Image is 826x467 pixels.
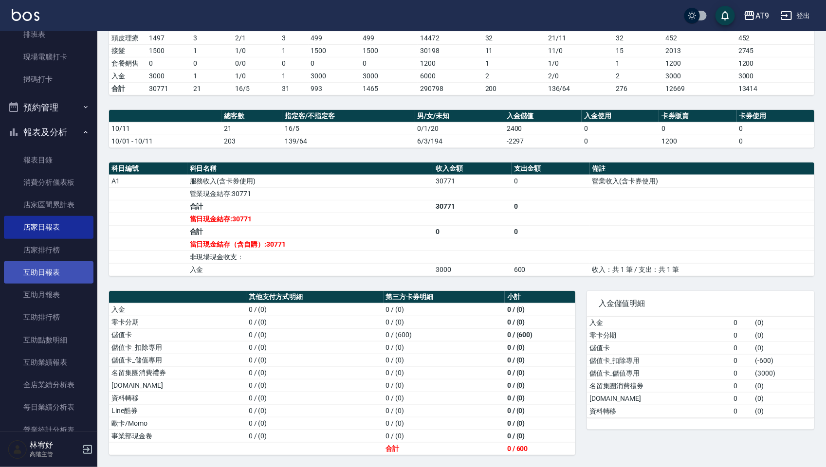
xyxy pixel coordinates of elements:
[191,44,233,57] td: 1
[587,392,732,405] td: [DOMAIN_NAME]
[309,44,361,57] td: 1500
[753,405,814,417] td: ( 0 )
[732,329,753,341] td: 0
[512,225,590,238] td: 0
[109,82,147,95] td: 合計
[777,7,814,25] button: 登出
[246,417,384,430] td: 0 / (0)
[246,366,384,379] td: 0 / (0)
[505,328,575,341] td: 0 / (600)
[384,442,505,455] td: 合計
[187,251,434,263] td: 非現場現金收支：
[12,9,39,21] img: Logo
[280,57,309,70] td: 0
[147,82,191,95] td: 30771
[740,6,773,26] button: AT9
[109,70,147,82] td: 入金
[4,194,93,216] a: 店家區間累計表
[360,32,418,44] td: 499
[512,175,590,187] td: 0
[384,392,505,404] td: 0 / (0)
[505,291,575,304] th: 小計
[187,238,434,251] td: 當日現金結存（含自購）:30771
[753,354,814,367] td: ( -600 )
[415,110,504,123] th: 男/女/未知
[659,110,736,123] th: 卡券販賣
[109,135,221,147] td: 10/01 - 10/11
[187,263,434,276] td: 入金
[4,46,93,68] a: 現場電腦打卡
[280,70,309,82] td: 1
[280,82,309,95] td: 31
[109,57,147,70] td: 套餐銷售
[546,57,613,70] td: 1 / 0
[233,44,279,57] td: 1 / 0
[109,430,246,442] td: 事業部現金卷
[384,303,505,316] td: 0 / (0)
[732,317,753,329] td: 0
[736,44,814,57] td: 2745
[418,32,483,44] td: 14472
[418,70,483,82] td: 6000
[587,317,814,418] table: a dense table
[109,162,814,276] table: a dense table
[109,44,147,57] td: 接髮
[587,354,732,367] td: 儲值卡_扣除專用
[663,70,736,82] td: 3000
[418,44,483,57] td: 30198
[187,162,434,175] th: 科目名稱
[233,82,279,95] td: 16/5
[505,404,575,417] td: 0 / (0)
[505,354,575,366] td: 0 / (0)
[483,44,546,57] td: 11
[109,404,246,417] td: Line酷券
[384,430,505,442] td: 0 / (0)
[246,430,384,442] td: 0 / (0)
[4,284,93,306] a: 互助月報表
[246,379,384,392] td: 0 / (0)
[187,187,434,200] td: 營業現金結存:30771
[753,341,814,354] td: ( 0 )
[4,419,93,441] a: 營業統計分析表
[282,122,415,135] td: 16/5
[505,442,575,455] td: 0 / 600
[415,135,504,147] td: 6/3/194
[433,225,512,238] td: 0
[663,32,736,44] td: 452
[109,162,187,175] th: 科目編號
[147,70,191,82] td: 3000
[384,328,505,341] td: 0 / (600)
[4,351,93,374] a: 互助業績報表
[246,392,384,404] td: 0 / (0)
[590,263,815,276] td: 收入：共 1 筆 / 支出：共 1 筆
[384,341,505,354] td: 0 / (0)
[360,57,418,70] td: 0
[147,32,191,44] td: 1497
[246,354,384,366] td: 0 / (0)
[4,149,93,171] a: 報表目錄
[191,32,233,44] td: 3
[233,70,279,82] td: 1 / 0
[221,110,282,123] th: 總客數
[4,216,93,238] a: 店家日報表
[8,440,27,459] img: Person
[147,44,191,57] td: 1500
[512,263,590,276] td: 600
[755,10,769,22] div: AT9
[613,57,663,70] td: 1
[30,440,79,450] h5: 林宥妤
[587,379,732,392] td: 名留集團消費禮券
[737,110,814,123] th: 卡券使用
[505,392,575,404] td: 0 / (0)
[505,379,575,392] td: 0 / (0)
[599,299,803,308] span: 入金儲值明細
[582,135,659,147] td: 0
[109,341,246,354] td: 儲值卡_扣除專用
[280,44,309,57] td: 1
[109,291,575,455] table: a dense table
[384,379,505,392] td: 0 / (0)
[282,135,415,147] td: 139/64
[753,367,814,379] td: ( 3000 )
[736,82,814,95] td: 13414
[483,70,546,82] td: 2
